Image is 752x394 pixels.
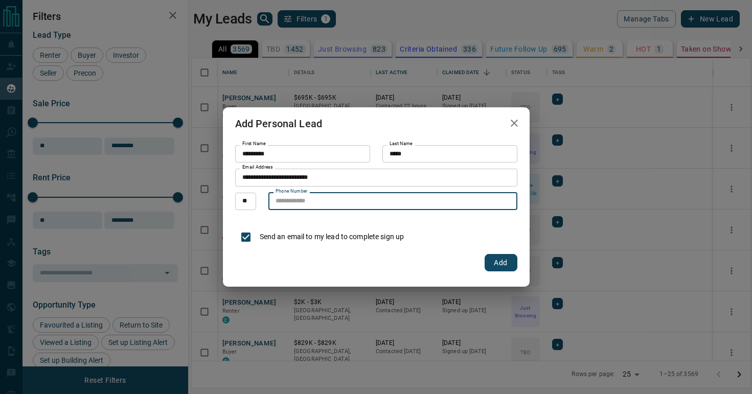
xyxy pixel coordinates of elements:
button: Add [485,254,517,271]
label: First Name [242,141,266,147]
label: Phone Number [276,188,308,195]
label: Last Name [390,141,413,147]
p: Send an email to my lead to complete sign up [260,231,404,242]
label: Email Address [242,164,273,171]
h2: Add Personal Lead [223,107,335,140]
